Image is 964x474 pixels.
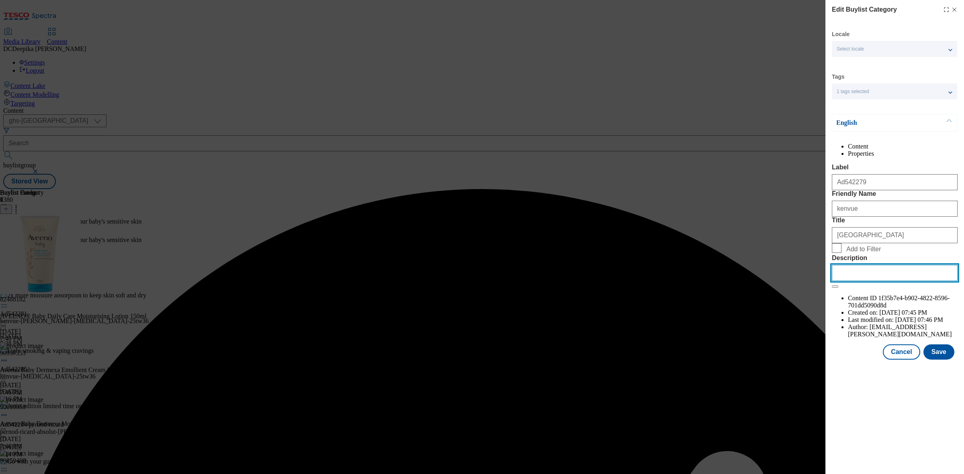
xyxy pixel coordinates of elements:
[848,323,952,338] span: [EMAIL_ADDRESS][PERSON_NAME][DOMAIN_NAME]
[848,143,958,150] li: Content
[883,344,920,360] button: Cancel
[895,316,943,323] span: [DATE] 07:46 PM
[832,227,958,243] input: Enter Title
[848,316,958,323] li: Last modified on:
[832,190,958,197] label: Friendly Name
[832,5,897,14] h4: Edit Buylist Category
[848,295,958,309] li: Content ID
[832,217,958,224] label: Title
[832,254,958,262] label: Description
[832,41,957,57] button: Select locale
[848,150,958,157] li: Properties
[848,295,950,309] span: 1f35b7e4-b902-4822-8596-701dd5090d8d
[879,309,927,316] span: [DATE] 07:45 PM
[848,323,958,338] li: Author:
[832,164,958,171] label: Label
[837,89,869,95] span: 1 tags selected
[846,246,881,253] span: Add to Filter
[832,83,957,100] button: 1 tags selected
[832,75,845,79] label: Tags
[837,46,864,52] span: Select locale
[848,309,958,316] li: Created on:
[923,344,954,360] button: Save
[832,174,958,190] input: Enter Label
[832,201,958,217] input: Enter Friendly Name
[832,265,958,281] input: Enter Description
[836,119,921,127] p: English
[832,32,850,37] label: Locale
